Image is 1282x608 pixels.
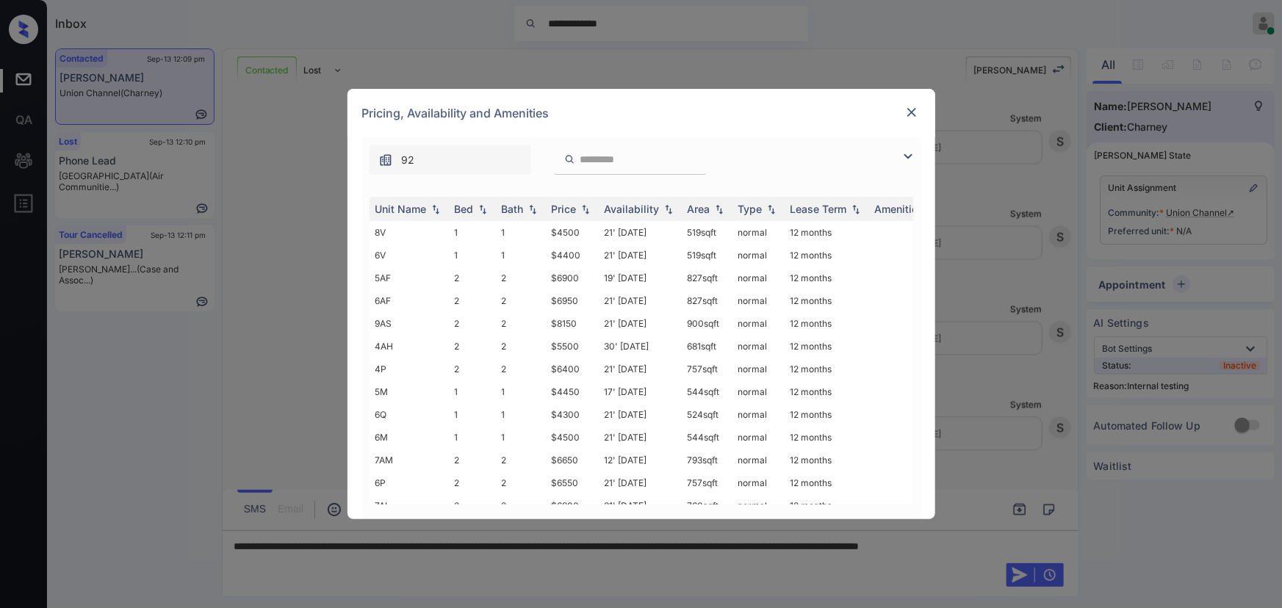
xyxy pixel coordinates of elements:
td: 12 months [785,335,869,358]
td: 9AS [370,312,449,335]
td: 6M [370,426,449,449]
div: Bath [502,203,524,215]
td: $4500 [546,426,599,449]
td: 5M [370,380,449,403]
td: normal [732,426,785,449]
td: 7AM [370,449,449,471]
div: Area [688,203,710,215]
td: 17' [DATE] [599,380,682,403]
td: 757 sqft [682,471,732,494]
span: 92 [402,152,415,168]
td: $6400 [546,358,599,380]
td: 2 [496,358,546,380]
img: sorting [475,204,490,214]
td: 757 sqft [682,358,732,380]
td: 12 months [785,426,869,449]
td: $4450 [546,380,599,403]
td: 2 [449,312,496,335]
td: normal [732,358,785,380]
td: 6AF [370,289,449,312]
td: 12 months [785,312,869,335]
td: 544 sqft [682,380,732,403]
td: $8150 [546,312,599,335]
td: 544 sqft [682,426,732,449]
td: normal [732,471,785,494]
td: $4500 [546,221,599,244]
td: 21' [DATE] [599,494,682,517]
img: icon-zuma [899,148,917,165]
td: 21' [DATE] [599,358,682,380]
td: 12 months [785,494,869,517]
td: 2 [449,449,496,471]
td: 2 [496,471,546,494]
td: 6V [370,244,449,267]
td: 12 months [785,221,869,244]
img: sorting [578,204,593,214]
td: 1 [449,221,496,244]
td: 2 [449,289,496,312]
td: 21' [DATE] [599,403,682,426]
td: normal [732,449,785,471]
td: 12 months [785,289,869,312]
td: 760 sqft [682,494,732,517]
img: sorting [849,204,863,214]
img: sorting [764,204,779,214]
td: 827 sqft [682,289,732,312]
td: $6950 [546,289,599,312]
td: $6650 [546,449,599,471]
td: 1 [449,244,496,267]
td: 7AL [370,494,449,517]
td: 1 [496,403,546,426]
div: Amenities [875,203,924,215]
div: Unit Name [375,203,427,215]
td: normal [732,289,785,312]
td: 519 sqft [682,221,732,244]
img: sorting [661,204,676,214]
td: 2 [496,289,546,312]
td: 21' [DATE] [599,426,682,449]
td: 524 sqft [682,403,732,426]
td: 12' [DATE] [599,449,682,471]
td: 1 [496,244,546,267]
td: 30' [DATE] [599,335,682,358]
td: 1 [496,426,546,449]
td: $4300 [546,403,599,426]
td: 12 months [785,267,869,289]
td: $6550 [546,471,599,494]
td: normal [732,335,785,358]
td: 12 months [785,380,869,403]
td: 6P [370,471,449,494]
td: 2 [449,494,496,517]
td: 12 months [785,244,869,267]
td: 2 [449,471,496,494]
td: normal [732,244,785,267]
td: 2 [496,267,546,289]
td: 1 [449,380,496,403]
td: normal [732,403,785,426]
img: icon-zuma [378,153,393,167]
td: 2 [496,312,546,335]
td: 21' [DATE] [599,244,682,267]
td: 1 [449,403,496,426]
td: normal [732,221,785,244]
div: Bed [455,203,474,215]
td: normal [732,267,785,289]
td: 2 [449,335,496,358]
td: 2 [449,358,496,380]
td: 2 [496,335,546,358]
td: 827 sqft [682,267,732,289]
td: 2 [496,449,546,471]
td: normal [732,312,785,335]
td: 900 sqft [682,312,732,335]
div: Price [552,203,577,215]
td: $6800 [546,494,599,517]
img: sorting [428,204,443,214]
td: 5AF [370,267,449,289]
td: 2 [449,267,496,289]
img: close [904,105,919,120]
td: normal [732,380,785,403]
td: $6900 [546,267,599,289]
img: sorting [712,204,727,214]
div: Type [738,203,763,215]
td: 21' [DATE] [599,289,682,312]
